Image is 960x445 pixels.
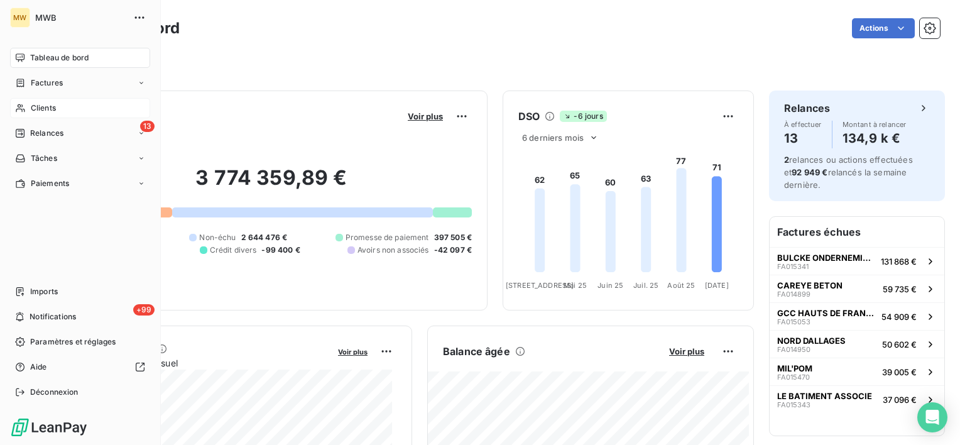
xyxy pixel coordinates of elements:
span: Relances [30,128,63,139]
button: LE BATIMENT ASSOCIEFA01534337 096 € [770,385,944,413]
span: Montant à relancer [843,121,907,128]
h6: Factures échues [770,217,944,247]
span: FA015343 [777,401,810,409]
span: Paramètres et réglages [30,336,116,348]
span: Voir plus [669,346,704,356]
span: FA014899 [777,290,810,298]
span: 39 005 € [882,367,917,377]
span: Clients [31,102,56,114]
span: 13 [140,121,155,132]
span: LE BATIMENT ASSOCIE [777,391,872,401]
span: NORD DALLAGES [777,336,846,346]
div: MW [10,8,30,28]
tspan: [DATE] [705,281,729,290]
span: Crédit divers [210,244,257,256]
button: MIL'POMFA01547039 005 € [770,358,944,385]
div: Open Intercom Messenger [917,402,947,432]
span: -6 jours [560,111,606,122]
button: Voir plus [404,111,447,122]
span: 54 909 € [881,312,917,322]
span: FA014950 [777,346,810,353]
span: -99 400 € [261,244,300,256]
button: BULCKE ONDERNEMINGENFA015341131 868 € [770,247,944,275]
button: CAREYE BETONFA01489959 735 € [770,275,944,302]
h2: 3 774 359,89 € [71,165,472,203]
span: Aide [30,361,47,373]
span: 59 735 € [883,284,917,294]
span: 92 949 € [792,167,827,177]
span: Factures [31,77,63,89]
button: Voir plus [665,346,708,357]
span: Tableau de bord [30,52,89,63]
button: Actions [852,18,915,38]
span: Imports [30,286,58,297]
span: +99 [133,304,155,316]
span: Tâches [31,153,57,164]
h6: DSO [518,109,540,124]
span: 131 868 € [881,256,917,266]
tspan: Juil. 25 [633,281,658,290]
h6: Balance âgée [443,344,510,359]
span: -42 097 € [434,244,472,256]
span: 37 096 € [883,395,917,405]
h4: 134,9 k € [843,128,907,148]
tspan: Juin 25 [597,281,623,290]
span: Paiements [31,178,69,189]
span: À effectuer [784,121,822,128]
span: CAREYE BETON [777,280,843,290]
span: 2 644 476 € [241,232,288,243]
span: Chiffre d'affaires mensuel [71,356,329,370]
button: GCC HAUTS DE FRANCEFA01505354 909 € [770,302,944,330]
span: FA015341 [777,263,809,270]
img: Logo LeanPay [10,417,88,437]
span: Non-échu [199,232,236,243]
tspan: Mai 25 [564,281,587,290]
h6: Relances [784,101,830,116]
span: BULCKE ONDERNEMINGEN [777,253,876,263]
span: relances ou actions effectuées et relancés la semaine dernière. [784,155,913,190]
h4: 13 [784,128,822,148]
tspan: [STREET_ADDRESS] [506,281,574,290]
button: Voir plus [334,346,371,357]
span: MWB [35,13,126,23]
span: 397 505 € [434,232,472,243]
span: GCC HAUTS DE FRANCE [777,308,876,318]
span: MIL'POM [777,363,812,373]
button: NORD DALLAGESFA01495050 602 € [770,330,944,358]
span: Notifications [30,311,76,322]
span: 6 derniers mois [522,133,584,143]
span: Avoirs non associés [357,244,429,256]
a: Aide [10,357,150,377]
span: FA015053 [777,318,810,326]
span: Promesse de paiement [346,232,429,243]
span: FA015470 [777,373,810,381]
span: Voir plus [338,348,368,356]
span: Voir plus [408,111,443,121]
span: Déconnexion [30,387,79,398]
tspan: Août 25 [667,281,695,290]
span: 50 602 € [882,339,917,349]
span: 2 [784,155,789,165]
